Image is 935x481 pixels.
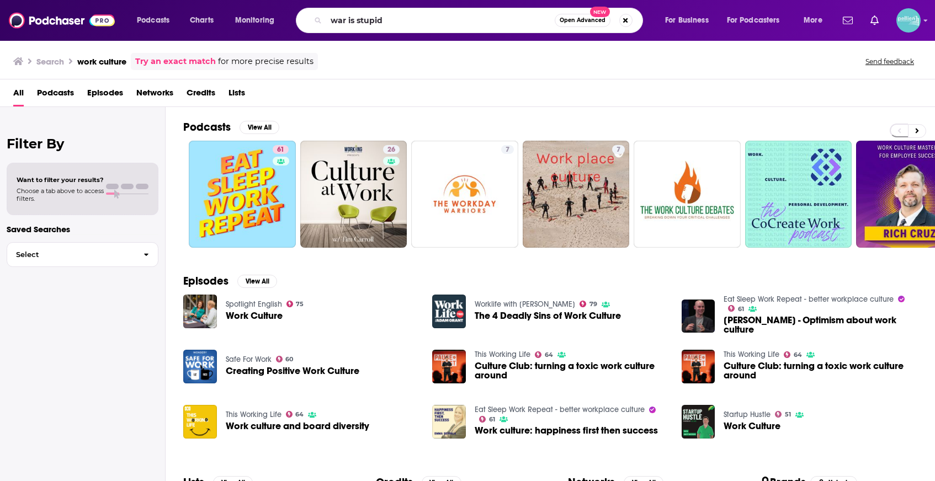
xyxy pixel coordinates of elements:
[306,8,654,33] div: Search podcasts, credits, & more...
[9,10,115,31] img: Podchaser - Follow, Share and Rate Podcasts
[475,300,575,309] a: Worklife with Adam Grant
[235,13,274,28] span: Monitoring
[411,141,518,248] a: 7
[489,417,495,422] span: 61
[535,351,553,358] a: 64
[229,84,245,106] a: Lists
[724,421,780,431] a: Work Culture
[727,13,780,28] span: For Podcasters
[190,13,214,28] span: Charts
[17,187,104,202] span: Choose a tab above to access filters.
[682,300,715,333] img: Adam Grant - Optimism about work culture
[300,141,407,248] a: 26
[37,84,74,106] span: Podcasts
[129,12,184,29] button: open menu
[226,311,283,320] a: Work Culture
[276,356,294,362] a: 60
[665,13,709,28] span: For Business
[501,145,514,154] a: 7
[866,11,883,30] a: Show notifications dropdown
[682,405,715,439] a: Work Culture
[862,57,917,66] button: Send feedback
[226,410,281,419] a: This Working Life
[187,84,215,106] a: Credits
[135,55,216,68] a: Try an exact match
[896,8,921,33] img: User Profile
[7,251,135,258] span: Select
[226,355,272,364] a: Safe For Work
[896,8,921,33] span: Logged in as JessicaPellien
[218,55,314,68] span: for more precise results
[720,12,796,29] button: open menu
[227,12,289,29] button: open menu
[475,311,621,320] a: The 4 Deadly Sins of Work Culture
[7,242,158,267] button: Select
[475,350,530,359] a: This Working Life
[724,316,917,334] a: Adam Grant - Optimism about work culture
[432,295,466,328] img: The 4 Deadly Sins of Work Culture
[189,141,296,248] a: 61
[775,411,791,418] a: 51
[7,136,158,152] h2: Filter By
[724,316,917,334] span: [PERSON_NAME] - Optimism about work culture
[804,13,822,28] span: More
[286,411,304,418] a: 64
[838,11,857,30] a: Show notifications dropdown
[183,405,217,439] a: Work culture and board diversity
[475,405,645,414] a: Eat Sleep Work Repeat - better workplace culture
[589,302,597,307] span: 79
[226,366,359,376] span: Creating Positive Work Culture
[432,405,466,439] img: Work culture: happiness first then success
[87,84,123,106] a: Episodes
[17,176,104,184] span: Want to filter your results?
[657,12,722,29] button: open menu
[383,145,400,154] a: 26
[136,84,173,106] a: Networks
[13,84,24,106] a: All
[724,295,894,304] a: Eat Sleep Work Repeat - better workplace culture
[183,120,279,134] a: PodcastsView All
[295,412,304,417] span: 64
[560,18,605,23] span: Open Advanced
[896,8,921,33] button: Show profile menu
[724,361,917,380] a: Culture Club: turning a toxic work culture around
[285,357,293,362] span: 60
[785,412,791,417] span: 51
[682,350,715,383] img: Culture Club: turning a toxic work culture around
[784,351,802,358] a: 64
[580,301,597,307] a: 79
[277,145,284,156] span: 61
[36,56,64,67] h3: Search
[183,274,229,288] h2: Episodes
[183,12,220,29] a: Charts
[183,274,277,288] a: EpisodesView All
[226,421,369,431] a: Work culture and board diversity
[237,275,277,288] button: View All
[183,120,231,134] h2: Podcasts
[796,12,836,29] button: open menu
[475,361,668,380] a: Culture Club: turning a toxic work culture around
[7,224,158,234] p: Saved Searches
[183,350,217,383] img: Creating Positive Work Culture
[387,145,395,156] span: 26
[77,56,126,67] h3: work culture
[475,426,658,435] a: Work culture: happiness first then success
[183,295,217,328] img: Work Culture
[555,14,610,27] button: Open AdvancedNew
